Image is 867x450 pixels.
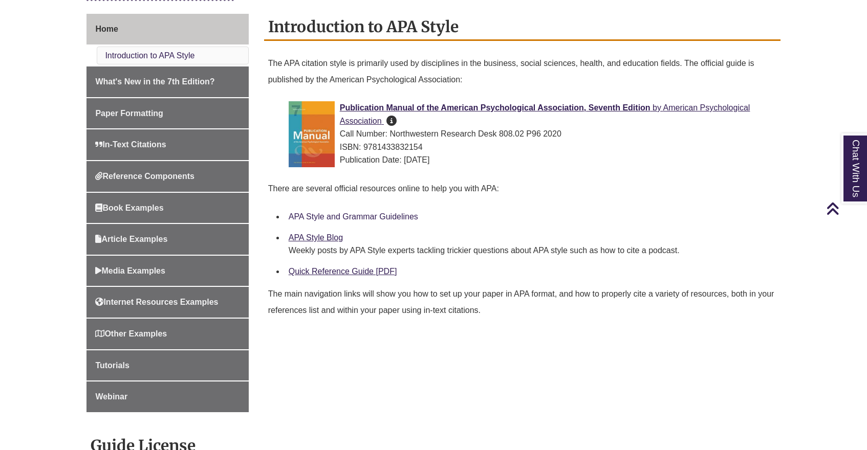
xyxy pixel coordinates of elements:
[268,51,776,92] p: The APA citation style is primarily used by disciplines in the business, social sciences, health,...
[289,127,772,141] div: Call Number: Northwestern Research Desk 808.02 P96 2020
[86,66,248,97] a: What's New in the 7th Edition?
[86,350,248,381] a: Tutorials
[95,298,218,306] span: Internet Resources Examples
[86,98,248,129] a: Paper Formatting
[95,392,127,401] span: Webinar
[289,212,418,221] a: APA Style and Grammar Guidelines
[95,235,167,243] span: Article Examples
[289,141,772,154] div: ISBN: 9781433832154
[264,14,781,41] h2: Introduction to APA Style
[105,51,194,60] a: Introduction to APA Style
[95,25,118,33] span: Home
[826,201,864,215] a: Back to Top
[653,103,661,112] span: by
[95,109,163,118] span: Paper Formatting
[86,193,248,223] a: Book Examples
[86,256,248,286] a: Media Examples
[95,266,165,275] span: Media Examples
[340,103,750,125] a: Publication Manual of the American Psychological Association, Seventh Edition by American Psychol...
[289,153,772,167] div: Publication Date: [DATE]
[86,287,248,318] a: Internet Resources Examples
[289,267,397,276] a: Quick Reference Guide [PDF]
[95,204,163,212] span: Book Examples
[86,129,248,160] a: In-Text Citations
[289,233,343,242] a: APA Style Blog
[268,282,776,323] p: The main navigation links will show you how to set up your paper in APA format, and how to proper...
[95,77,214,86] span: What's New in the 7th Edition?
[86,381,248,412] a: Webinar
[95,140,166,149] span: In-Text Citations
[268,176,776,201] p: There are several official resources online to help you with APA:
[289,244,772,257] div: Weekly posts by APA Style experts tackling trickier questions about APA style such as how to cite...
[86,319,248,349] a: Other Examples
[95,329,167,338] span: Other Examples
[340,103,651,112] span: Publication Manual of the American Psychological Association, Seventh Edition
[340,103,750,125] span: American Psychological Association
[86,14,248,44] a: Home
[86,161,248,192] a: Reference Components
[95,172,194,181] span: Reference Components
[86,224,248,255] a: Article Examples
[86,14,248,412] div: Guide Page Menu
[95,361,129,370] span: Tutorials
